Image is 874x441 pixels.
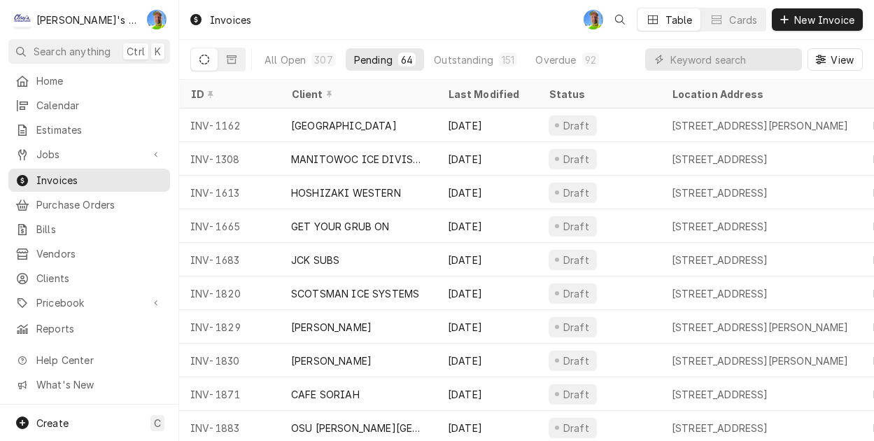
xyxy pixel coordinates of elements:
[672,320,849,335] div: [STREET_ADDRESS][PERSON_NAME]
[8,267,170,290] a: Clients
[8,94,170,117] a: Calendar
[672,253,768,267] div: [STREET_ADDRESS]
[437,310,537,344] div: [DATE]
[672,185,768,200] div: [STREET_ADDRESS]
[155,44,161,59] span: K
[36,173,163,188] span: Invoices
[609,8,631,31] button: Open search
[672,353,849,368] div: [STREET_ADDRESS][PERSON_NAME]
[291,118,397,133] div: [GEOGRAPHIC_DATA]
[8,193,170,216] a: Purchase Orders
[36,417,69,429] span: Create
[36,353,162,367] span: Help Center
[672,286,768,301] div: [STREET_ADDRESS]
[36,271,163,286] span: Clients
[179,377,280,411] div: INV-1871
[672,152,768,167] div: [STREET_ADDRESS]
[291,353,372,368] div: [PERSON_NAME]
[561,320,591,335] div: Draft
[179,176,280,209] div: INV-1613
[8,373,170,396] a: Go to What's New
[502,52,514,67] div: 151
[561,286,591,301] div: Draft
[672,87,848,101] div: Location Address
[291,219,390,234] div: GET YOUR GRUB ON
[672,219,768,234] div: [STREET_ADDRESS]
[13,10,32,29] div: Clay's Refrigeration's Avatar
[8,317,170,340] a: Reports
[665,13,693,27] div: Table
[8,39,170,64] button: Search anythingCtrlK
[8,69,170,92] a: Home
[314,52,332,67] div: 307
[8,349,170,372] a: Go to Help Center
[147,10,167,29] div: GA
[828,52,857,67] span: View
[291,387,360,402] div: CAFE SORIAH
[561,185,591,200] div: Draft
[729,13,757,27] div: Cards
[8,118,170,141] a: Estimates
[672,118,849,133] div: [STREET_ADDRESS][PERSON_NAME]
[34,44,111,59] span: Search anything
[808,48,863,71] button: View
[36,122,163,137] span: Estimates
[291,320,372,335] div: [PERSON_NAME]
[36,197,163,212] span: Purchase Orders
[179,243,280,276] div: INV-1683
[437,276,537,310] div: [DATE]
[672,421,768,435] div: [STREET_ADDRESS]
[561,219,591,234] div: Draft
[434,52,493,67] div: Outstanding
[584,10,603,29] div: Greg Austin's Avatar
[190,87,266,101] div: ID
[179,209,280,243] div: INV-1665
[401,52,413,67] div: 64
[291,286,419,301] div: SCOTSMAN ICE SYSTEMS
[354,52,393,67] div: Pending
[179,344,280,377] div: INV-1830
[437,243,537,276] div: [DATE]
[584,10,603,29] div: GA
[8,169,170,192] a: Invoices
[291,87,423,101] div: Client
[265,52,306,67] div: All Open
[179,276,280,310] div: INV-1820
[585,52,596,67] div: 92
[437,209,537,243] div: [DATE]
[448,87,523,101] div: Last Modified
[549,87,647,101] div: Status
[36,246,163,261] span: Vendors
[147,10,167,29] div: Greg Austin's Avatar
[437,377,537,411] div: [DATE]
[36,98,163,113] span: Calendar
[36,13,139,27] div: [PERSON_NAME]'s Refrigeration
[179,142,280,176] div: INV-1308
[36,147,142,162] span: Jobs
[437,108,537,142] div: [DATE]
[561,118,591,133] div: Draft
[772,8,863,31] button: New Invoice
[791,13,857,27] span: New Invoice
[36,222,163,237] span: Bills
[127,44,145,59] span: Ctrl
[561,353,591,368] div: Draft
[437,142,537,176] div: [DATE]
[561,421,591,435] div: Draft
[672,387,768,402] div: [STREET_ADDRESS]
[291,185,401,200] div: HOSHIZAKI WESTERN
[291,152,425,167] div: MANITOWOC ICE DIVISION
[561,387,591,402] div: Draft
[8,291,170,314] a: Go to Pricebook
[179,310,280,344] div: INV-1829
[179,108,280,142] div: INV-1162
[8,143,170,166] a: Go to Jobs
[291,253,339,267] div: JCK SUBS
[154,416,161,430] span: C
[36,321,163,336] span: Reports
[561,152,591,167] div: Draft
[8,218,170,241] a: Bills
[535,52,576,67] div: Overdue
[36,377,162,392] span: What's New
[437,344,537,377] div: [DATE]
